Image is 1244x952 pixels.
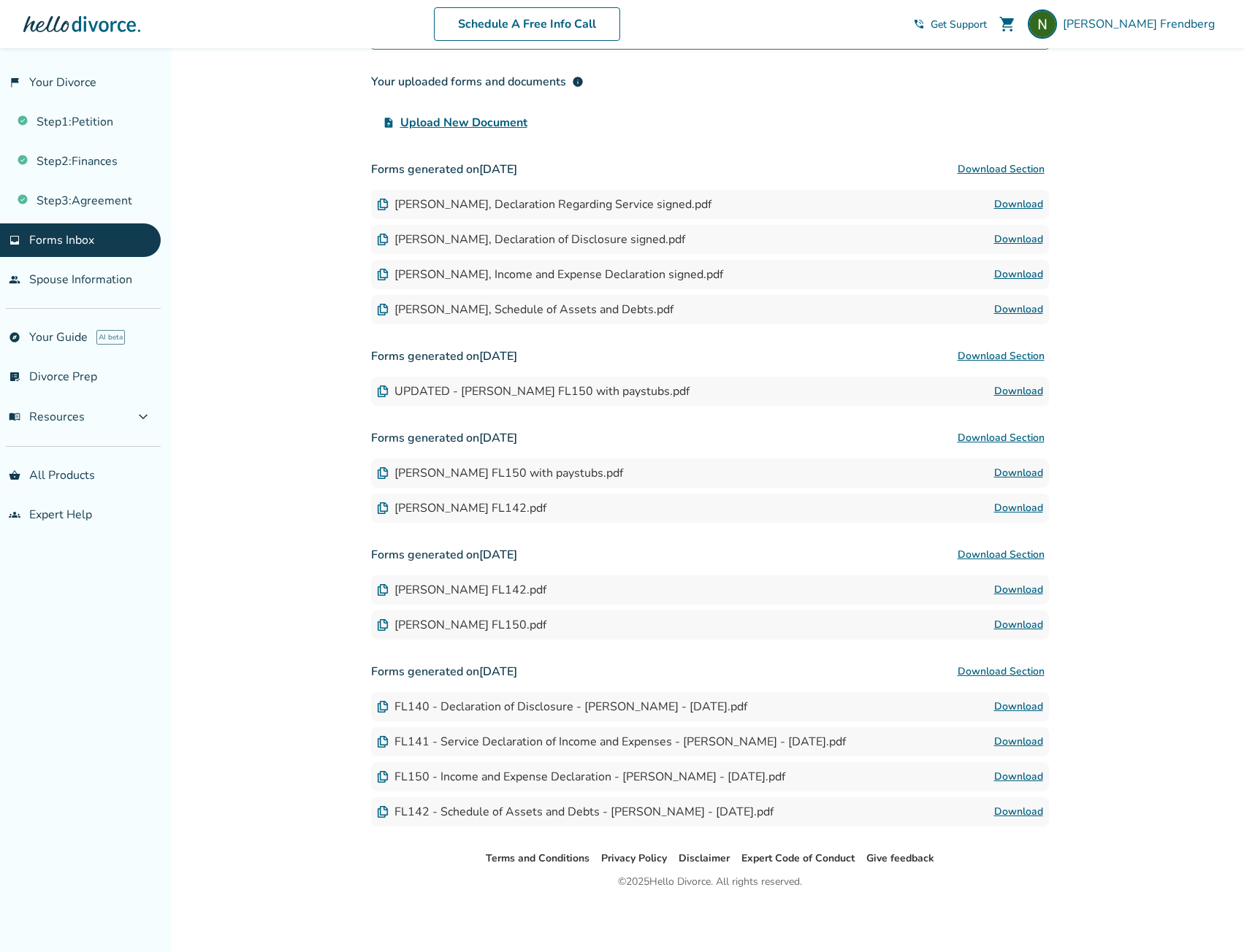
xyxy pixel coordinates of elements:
[679,850,730,867] li: Disclaimer
[434,7,620,41] a: Schedule A Free Info Call
[96,330,125,345] span: AI beta
[377,500,546,516] div: [PERSON_NAME] FL142.pdf
[377,701,389,713] img: Document
[371,423,1049,453] h3: Forms generated on [DATE]
[377,385,389,397] img: Document
[994,231,1043,248] a: Download
[866,850,934,867] li: Give feedback
[377,383,690,399] div: UPDATED - [PERSON_NAME] FL150 with paystubs.pdf
[371,155,1049,184] h3: Forms generated on [DATE]
[601,851,667,865] a: Privacy Policy
[383,117,394,128] span: upload_file
[377,266,723,283] div: [PERSON_NAME], Income and Expense Declaration signed.pdf
[377,302,673,318] div: [PERSON_NAME], Schedule of Assets and Debts.pdf
[371,540,1049,569] h3: Forms generated on [DATE]
[377,769,785,785] div: FL150 - Income and Expense Declaration - [PERSON_NAME] - [DATE].pdf
[377,465,623,481] div: [PERSON_NAME] FL150 with paystubs.pdf
[400,114,527,131] span: Upload New Document
[9,409,85,425] span: Resources
[377,771,389,783] img: Document
[377,269,389,280] img: Document
[377,617,546,633] div: [PERSON_NAME] FL150.pdf
[377,619,389,631] img: Document
[931,18,987,31] span: Get Support
[377,304,389,315] img: Document
[377,582,546,598] div: [PERSON_NAME] FL142.pdf
[377,231,685,247] div: [PERSON_NAME], Declaration of Disclosure signed.pdf
[917,365,1244,952] iframe: Chat Widget
[9,77,20,88] span: flag_2
[9,371,20,383] span: list_alt_check
[377,736,389,748] img: Document
[377,196,711,212] div: [PERSON_NAME], Declaration Regarding Service signed.pdf
[377,502,389,514] img: Document
[741,851,855,865] a: Expert Code of Conduct
[9,331,20,343] span: explore
[9,509,20,521] span: groups
[953,155,1049,184] button: Download Section
[377,699,747,715] div: FL140 - Declaration of Disclosure - [PERSON_NAME] - [DATE].pdf
[377,806,389,818] img: Document
[1028,9,1057,39] img: Neil Frendberg
[913,18,987,31] a: phone_in_talkGet Support
[913,18,925,30] span: phone_in_talk
[377,234,389,245] img: Document
[9,469,20,481] span: shopping_basket
[377,804,774,820] div: FL142 - Schedule of Assets and Debts - [PERSON_NAME] - [DATE].pdf
[29,232,94,248] span: Forms Inbox
[572,76,584,88] span: info
[377,734,846,750] div: FL141 - Service Declaration of Income and Expenses - [PERSON_NAME] - [DATE].pdf
[371,342,1049,371] h3: Forms generated on [DATE]
[9,234,20,246] span: inbox
[999,15,1016,33] span: shopping_cart
[994,196,1043,213] a: Download
[377,467,389,479] img: Document
[134,408,152,426] span: expand_more
[618,873,802,891] div: © 2025 Hello Divorce. All rights reserved.
[486,851,589,865] a: Terms and Conditions
[953,342,1049,371] button: Download Section
[9,274,20,285] span: people
[371,657,1049,686] h3: Forms generated on [DATE]
[994,266,1043,283] a: Download
[377,199,389,210] img: Document
[377,584,389,596] img: Document
[9,411,20,423] span: menu_book
[994,301,1043,318] a: Download
[371,73,584,91] div: Your uploaded forms and documents
[1063,16,1221,32] span: [PERSON_NAME] Frendberg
